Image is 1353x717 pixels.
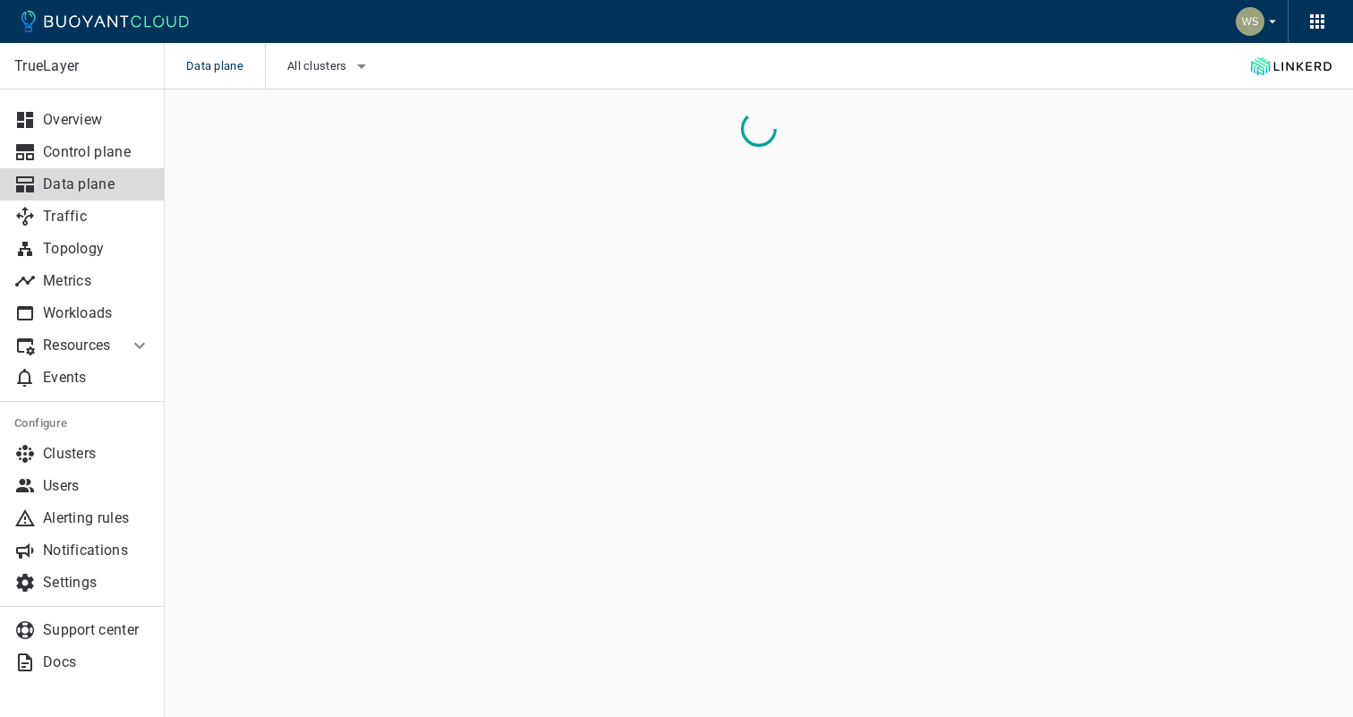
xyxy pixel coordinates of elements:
[186,43,265,90] span: Data plane
[43,143,150,161] p: Control plane
[43,111,150,129] p: Overview
[43,653,150,671] p: Docs
[14,57,149,75] p: TrueLayer
[43,240,150,258] p: Topology
[43,445,150,463] p: Clusters
[43,304,150,322] p: Workloads
[43,542,150,559] p: Notifications
[43,477,150,495] p: Users
[43,337,115,354] p: Resources
[43,175,150,193] p: Data plane
[1236,7,1264,36] img: Weichung Shaw
[43,208,150,226] p: Traffic
[287,53,372,80] button: All clusters
[14,416,150,431] h5: Configure
[43,621,150,639] p: Support center
[43,369,150,387] p: Events
[43,509,150,527] p: Alerting rules
[287,59,351,73] span: All clusters
[43,272,150,290] p: Metrics
[43,574,150,592] p: Settings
